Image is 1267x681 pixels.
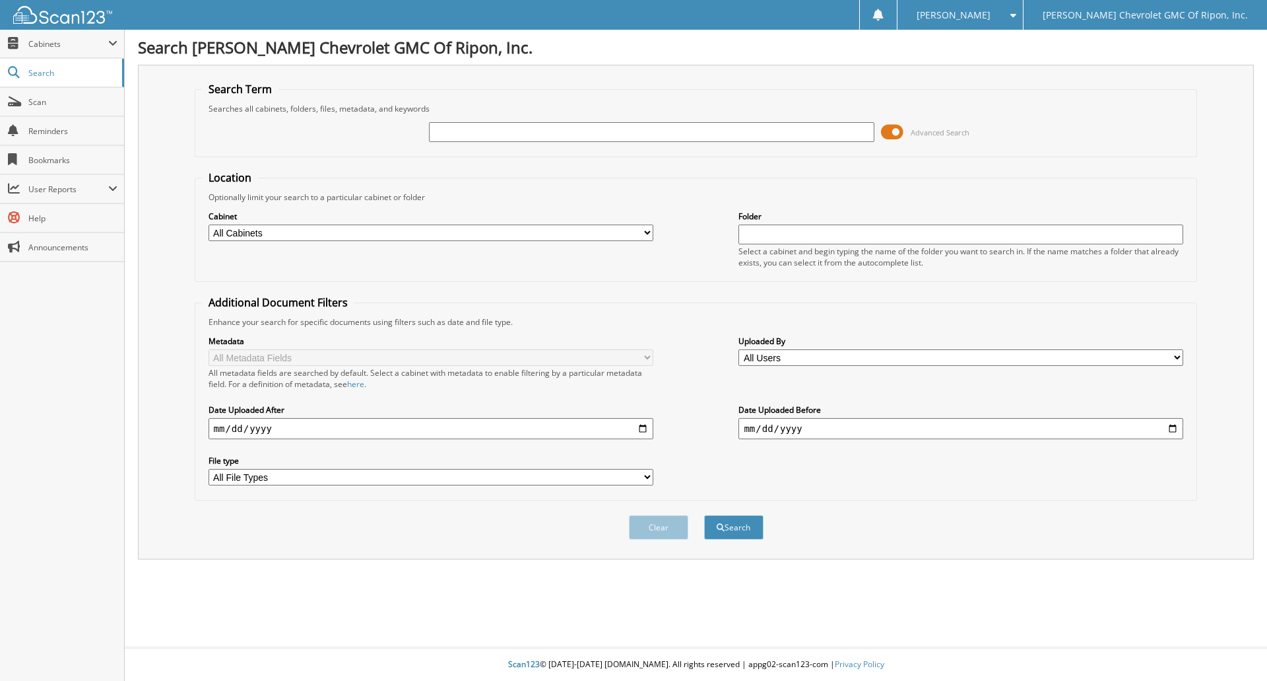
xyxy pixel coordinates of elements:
[209,455,653,466] label: File type
[1043,11,1248,19] span: [PERSON_NAME] Chevrolet GMC Of Ripon, Inc.
[28,184,108,195] span: User Reports
[202,316,1190,328] div: Enhance your search for specific documents using filters such as date and file type.
[738,418,1183,439] input: end
[28,38,108,50] span: Cabinets
[202,295,354,310] legend: Additional Document Filters
[202,82,278,96] legend: Search Term
[629,515,688,540] button: Clear
[1201,618,1267,681] iframe: Chat Widget
[508,659,540,670] span: Scan123
[209,336,653,347] label: Metadata
[209,418,653,439] input: start
[835,659,884,670] a: Privacy Policy
[28,213,117,224] span: Help
[738,336,1183,347] label: Uploaded By
[202,103,1190,114] div: Searches all cabinets, folders, files, metadata, and keywords
[28,155,117,166] span: Bookmarks
[138,36,1254,58] h1: Search [PERSON_NAME] Chevrolet GMC Of Ripon, Inc.
[347,378,364,390] a: here
[28,125,117,137] span: Reminders
[125,649,1267,681] div: © [DATE]-[DATE] [DOMAIN_NAME]. All rights reserved | appg02-scan123-com |
[28,242,117,253] span: Announcements
[704,515,763,540] button: Search
[202,192,1190,203] div: Optionally limit your search to a particular cabinet or folder
[202,170,258,185] legend: Location
[917,11,991,19] span: [PERSON_NAME]
[209,211,653,222] label: Cabinet
[209,404,653,415] label: Date Uploaded After
[738,246,1183,268] div: Select a cabinet and begin typing the name of the folder you want to search in. If the name match...
[13,6,112,24] img: scan123-logo-white.svg
[28,96,117,108] span: Scan
[28,67,115,79] span: Search
[911,127,969,137] span: Advanced Search
[738,211,1183,222] label: Folder
[738,404,1183,415] label: Date Uploaded Before
[209,367,653,390] div: All metadata fields are searched by default. Select a cabinet with metadata to enable filtering b...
